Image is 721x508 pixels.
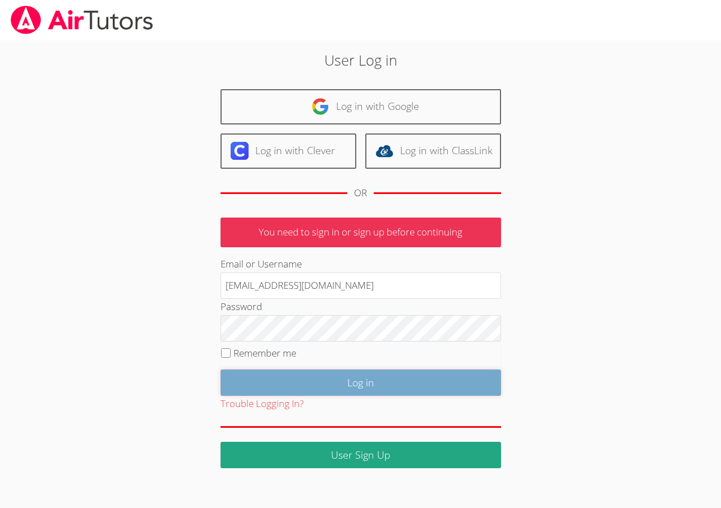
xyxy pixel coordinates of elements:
a: Log in with Clever [221,133,356,169]
img: google-logo-50288ca7cdecda66e5e0955fdab243c47b7ad437acaf1139b6f446037453330a.svg [311,98,329,116]
p: You need to sign in or sign up before continuing [221,218,501,247]
div: OR [354,185,367,201]
a: Log in with Google [221,89,501,124]
label: Remember me [233,347,296,359]
img: airtutors_banner-c4298cdbf04f3fff15de1276eac7730deb9818008684d7c2e4769d2f7ddbe033.png [10,6,154,34]
label: Password [221,300,262,313]
label: Email or Username [221,257,302,270]
button: Trouble Logging In? [221,396,304,412]
img: classlink-logo-d6bb404cc1216ec64c9a2012d9dc4662098be43eaf13dc465df04b49fa7ab582.svg [375,142,393,160]
h2: User Log in [166,49,555,71]
a: Log in with ClassLink [365,133,501,169]
input: Log in [221,370,501,396]
img: clever-logo-6eab21bc6e7a338710f1a6ff85c0baf02591cd810cc4098c63d3a4b26e2feb20.svg [231,142,249,160]
a: User Sign Up [221,442,501,468]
